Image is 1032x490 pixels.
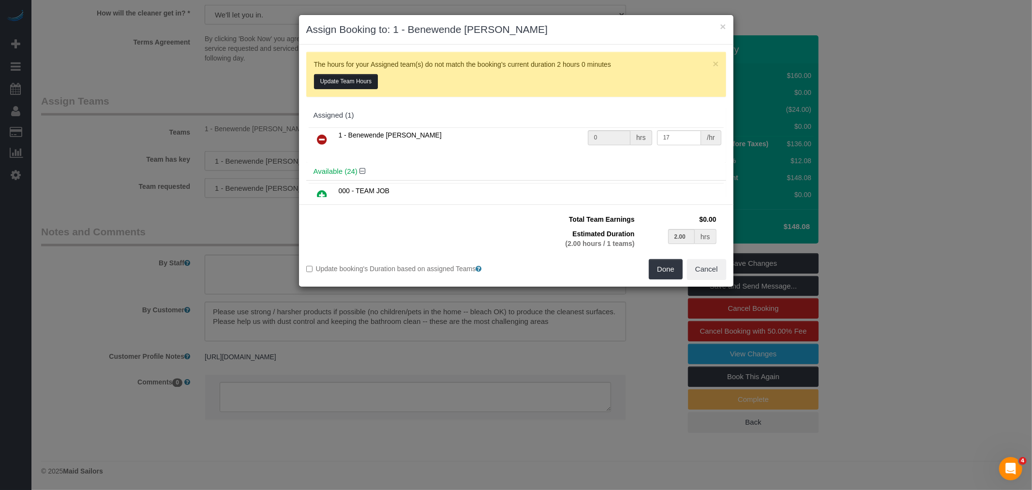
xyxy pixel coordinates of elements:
span: 1 - Benewende [PERSON_NAME] [339,131,442,139]
div: hrs [695,229,716,244]
span: × [713,58,718,69]
button: Close [713,59,718,69]
span: 4 [1019,457,1027,465]
p: The hours for your Assigned team(s) do not match the booking's current duration 2 hours 0 minutes [314,60,709,89]
div: Assigned (1) [314,111,719,120]
button: × [720,21,726,31]
td: Total Team Earnings [523,212,637,227]
span: 000 - TEAM JOB [339,187,390,195]
h4: Available (24) [314,168,719,176]
button: Done [649,259,683,279]
td: $0.00 [637,212,719,227]
h3: Assign Booking to: 1 - Benewende [PERSON_NAME] [306,22,726,37]
div: hrs [630,130,652,145]
button: Cancel [687,259,726,279]
input: Update booking's Duration based on assigned Teams [306,266,313,272]
button: Update Team Hours [314,74,378,89]
div: /hr [701,130,721,145]
div: (2.00 hours / 1 teams) [526,239,635,248]
span: Estimated Duration [572,230,634,238]
iframe: Intercom live chat [999,457,1022,480]
label: Update booking's Duration based on assigned Teams [306,264,509,274]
